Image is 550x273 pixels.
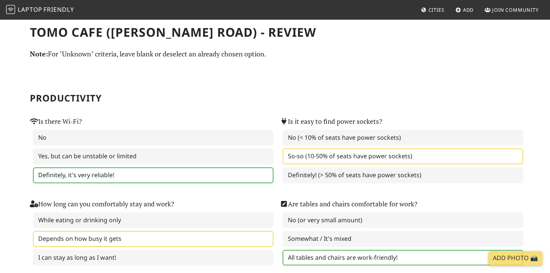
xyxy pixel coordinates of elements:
[463,6,474,13] span: Add
[283,231,523,247] label: Somewhat / It's mixed
[44,5,74,14] span: Friendly
[492,6,539,13] span: Join Community
[30,48,520,59] p: For "Unknown" criteria, leave blank or deselect an already chosen option.
[283,167,523,183] label: Definitely! (> 50% of seats have power sockets)
[30,93,520,104] h2: Productivity
[429,6,444,13] span: Cities
[283,250,523,266] label: All tables and chairs are work-friendly!
[30,25,520,39] h1: ToMo Cafe ([PERSON_NAME] Road) - Review
[452,3,477,17] a: Add
[33,250,273,266] label: I can stay as long as I want!
[280,116,382,127] label: Is it easy to find power sockets?
[6,3,74,17] a: LaptopFriendly LaptopFriendly
[33,231,273,247] label: Depends on how busy it gets
[482,3,542,17] a: Join Community
[6,5,15,14] img: LaptopFriendly
[488,251,542,265] a: Add Photo 📸
[33,148,273,164] label: Yes, but can be unstable or limited
[33,130,273,146] label: No
[33,167,273,183] label: Definitely, it's very reliable!
[30,116,82,127] label: Is there Wi-Fi?
[18,5,42,14] span: Laptop
[33,212,273,228] label: While eating or drinking only
[30,199,174,209] label: How long can you comfortably stay and work?
[30,49,48,58] strong: Note:
[280,199,417,209] label: Are tables and chairs comfortable for work?
[283,130,523,146] label: No (< 10% of seats have power sockets)
[283,212,523,228] label: No (or very small amount)
[283,148,523,164] label: So-so (10-50% of seats have power sockets)
[418,3,447,17] a: Cities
